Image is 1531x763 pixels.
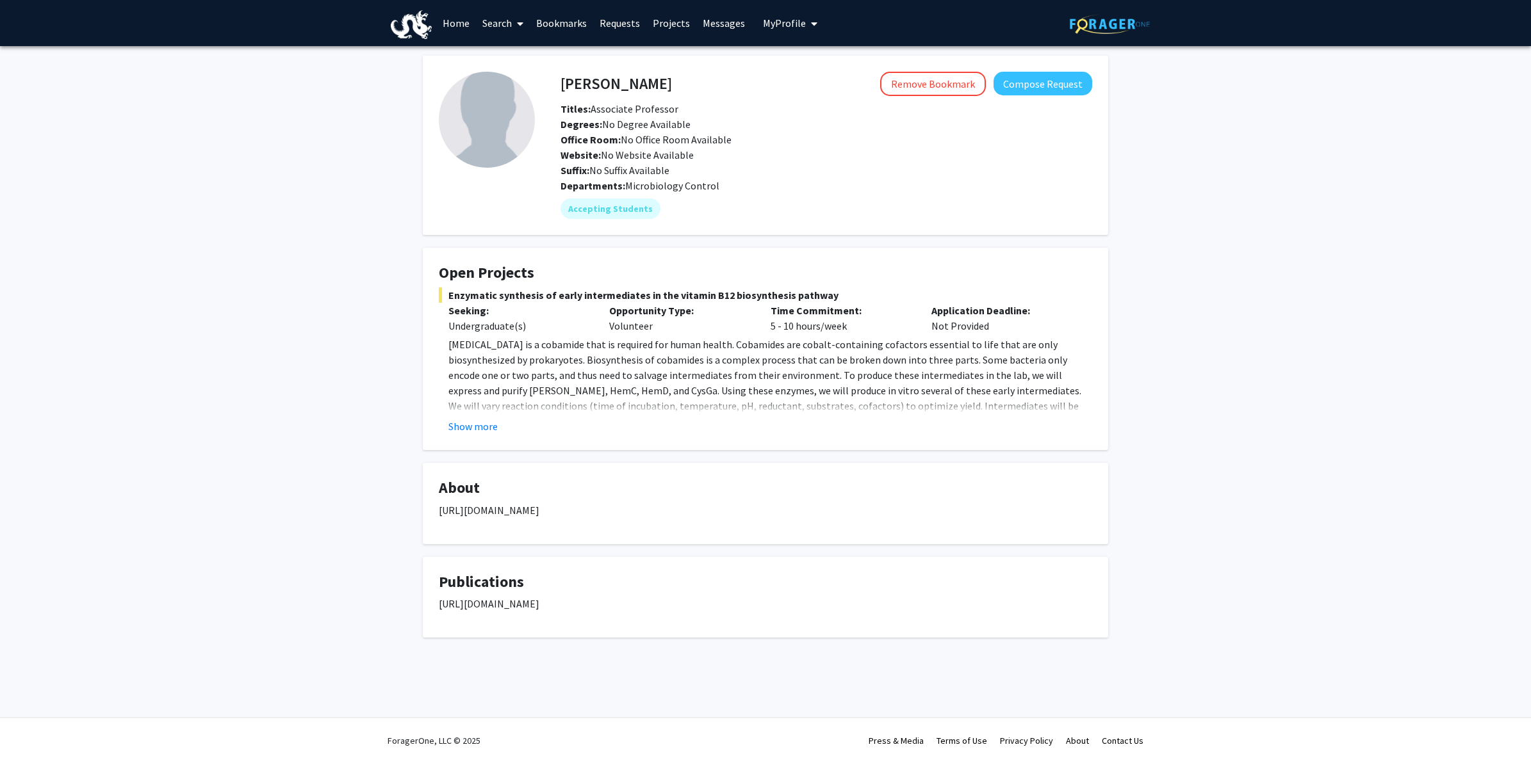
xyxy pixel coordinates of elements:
[448,419,498,434] button: Show more
[625,179,719,192] span: Microbiology Control
[561,164,669,177] span: No Suffix Available
[448,303,590,318] p: Seeking:
[561,118,691,131] span: No Degree Available
[561,133,732,146] span: No Office Room Available
[1102,735,1143,746] a: Contact Us
[1066,735,1089,746] a: About
[439,573,1092,591] h4: Publications
[763,17,806,29] span: My Profile
[869,735,924,746] a: Press & Media
[646,1,696,45] a: Projects
[439,264,1092,282] h4: Open Projects
[561,72,672,95] h4: [PERSON_NAME]
[476,1,530,45] a: Search
[561,149,694,161] span: No Website Available
[436,1,476,45] a: Home
[609,303,751,318] p: Opportunity Type:
[994,72,1092,95] button: Compose Request to Joris Beld
[593,1,646,45] a: Requests
[439,596,1092,611] p: [URL][DOMAIN_NAME]
[388,718,480,763] div: ForagerOne, LLC © 2025
[561,102,591,115] b: Titles:
[561,102,678,115] span: Associate Professor
[931,303,1073,318] p: Application Deadline:
[1070,14,1150,34] img: ForagerOne Logo
[561,179,625,192] b: Departments:
[439,72,535,168] img: Profile Picture
[561,133,621,146] b: Office Room:
[448,318,590,333] div: Undergraduate(s)
[761,303,922,333] div: 5 - 10 hours/week
[439,479,1092,497] h4: About
[10,705,54,753] iframe: Chat
[561,164,589,177] b: Suffix:
[561,118,602,131] b: Degrees:
[439,287,1092,303] span: Enzymatic synthesis of early intermediates in the vitamin B12 biosynthesis pathway
[922,303,1083,333] div: Not Provided
[448,337,1092,429] p: [MEDICAL_DATA] is a cobamide that is required for human health. Cobamides are cobalt-containing c...
[439,502,1092,518] p: [URL][DOMAIN_NAME]
[391,10,432,39] img: Drexel University Logo
[1000,735,1053,746] a: Privacy Policy
[771,303,912,318] p: Time Commitment:
[530,1,593,45] a: Bookmarks
[600,303,760,333] div: Volunteer
[561,198,660,219] mat-chip: Accepting Students
[696,1,751,45] a: Messages
[561,149,601,161] b: Website:
[937,735,987,746] a: Terms of Use
[880,72,986,96] button: Remove Bookmark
